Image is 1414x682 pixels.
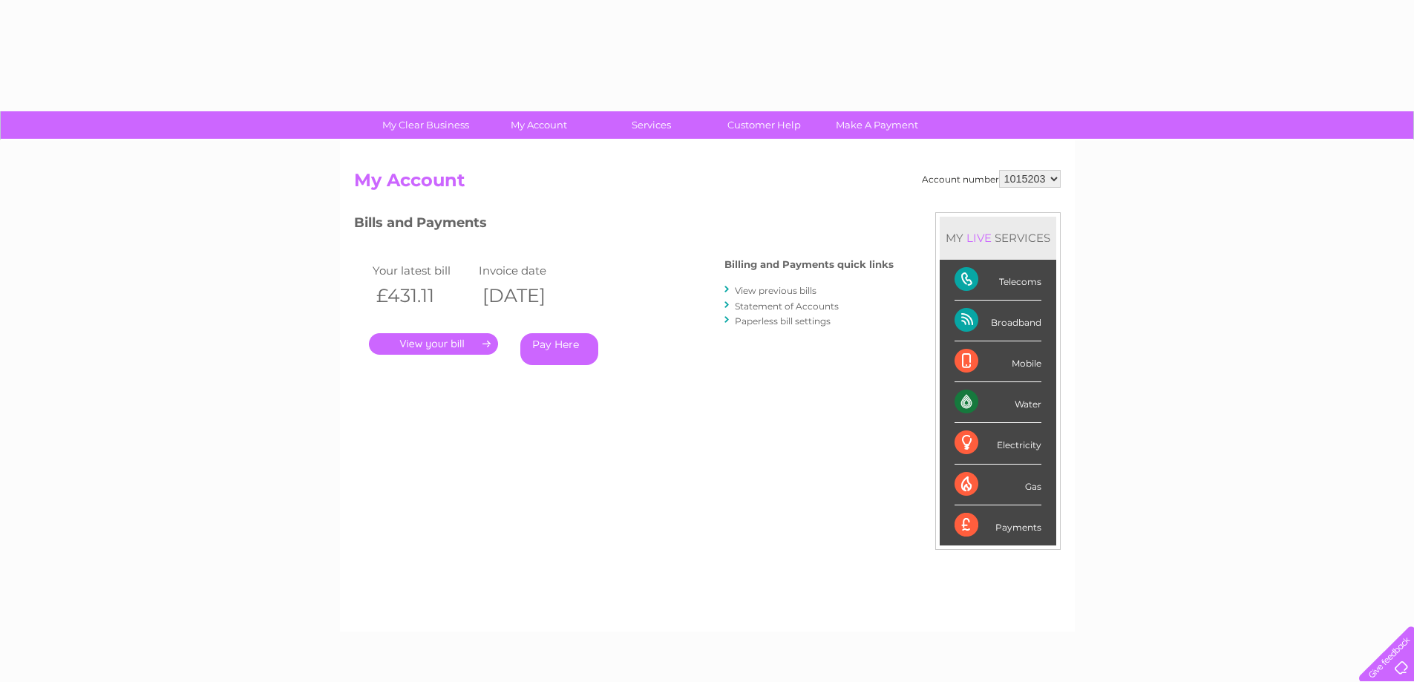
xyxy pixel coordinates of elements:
h4: Billing and Payments quick links [724,259,894,270]
a: Statement of Accounts [735,301,839,312]
a: View previous bills [735,285,816,296]
th: £431.11 [369,281,476,311]
div: Gas [955,465,1041,505]
div: Electricity [955,423,1041,464]
div: MY SERVICES [940,217,1056,259]
a: . [369,333,498,355]
h2: My Account [354,170,1061,198]
a: My Account [477,111,600,139]
div: Payments [955,505,1041,545]
h3: Bills and Payments [354,212,894,238]
a: Services [590,111,713,139]
a: My Clear Business [364,111,487,139]
div: Account number [922,170,1061,188]
a: Make A Payment [816,111,938,139]
td: Your latest bill [369,260,476,281]
div: LIVE [963,231,995,245]
th: [DATE] [475,281,582,311]
a: Pay Here [520,333,598,365]
div: Telecoms [955,260,1041,301]
td: Invoice date [475,260,582,281]
div: Water [955,382,1041,423]
a: Customer Help [703,111,825,139]
div: Mobile [955,341,1041,382]
div: Broadband [955,301,1041,341]
a: Paperless bill settings [735,315,831,327]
